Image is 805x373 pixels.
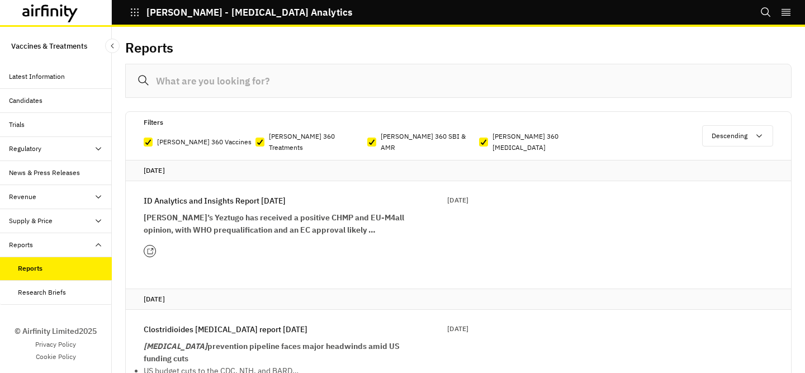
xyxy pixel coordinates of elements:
button: [PERSON_NAME] - [MEDICAL_DATA] Analytics [130,3,352,22]
p: [PERSON_NAME] 360 Treatments [269,131,367,153]
p: [PERSON_NAME] 360 Vaccines [157,136,252,148]
p: [PERSON_NAME] 360 SBI & AMR [381,131,479,153]
div: Supply & Price [9,216,53,226]
div: Candidates [9,96,42,106]
div: Latest Information [9,72,65,82]
div: Reports [18,263,42,273]
p: Vaccines & Treatments [11,36,87,56]
p: ID Analytics and Insights Report [DATE] [144,195,286,207]
a: Privacy Policy [35,339,76,350]
div: Reports [9,240,33,250]
button: Search [760,3,771,22]
strong: [PERSON_NAME]’s Yeztugo has received a positive CHMP and EU-M4all opinion, with WHO prequalificat... [144,213,404,235]
strong: prevention pipeline faces major headwinds amid US funding cuts [144,341,400,363]
p: © Airfinity Limited 2025 [15,325,97,337]
input: What are you looking for? [125,64,792,98]
p: [DATE] [144,294,773,305]
div: Trials [9,120,25,130]
button: Descending [702,125,773,147]
a: Cookie Policy [36,352,76,362]
p: [DATE] [144,165,773,176]
p: [DATE] [447,323,468,334]
h2: Reports [125,40,173,56]
p: [PERSON_NAME] 360 [MEDICAL_DATA] [493,131,591,153]
p: Filters [144,116,163,129]
p: [PERSON_NAME] - [MEDICAL_DATA] Analytics [146,7,352,17]
button: Close Sidebar [105,39,120,53]
p: Clostridioides [MEDICAL_DATA] report [DATE] [144,323,307,336]
p: [DATE] [447,195,468,206]
em: [MEDICAL_DATA] [144,341,207,351]
div: News & Press Releases [9,168,80,178]
div: Regulatory [9,144,41,154]
div: Revenue [9,192,36,202]
div: Research Briefs [18,287,66,298]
